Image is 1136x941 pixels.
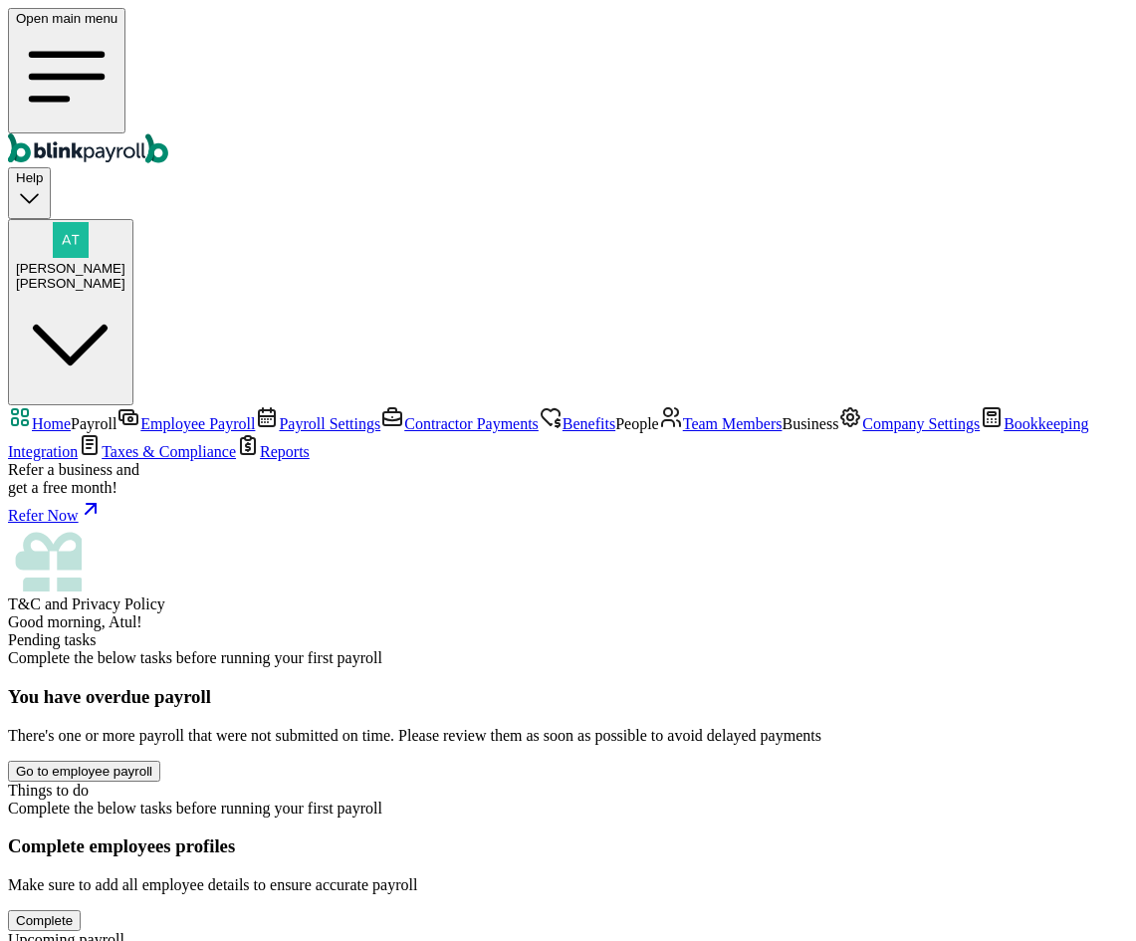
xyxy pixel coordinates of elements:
a: Payroll Settings [255,415,380,432]
div: Refer a business and get a free month! [8,461,1128,497]
span: Complete the below tasks before running your first payroll [8,649,382,666]
span: Employee Payroll [140,415,255,432]
button: Go to employee payroll [8,761,160,782]
span: Home [32,415,71,432]
span: Reports [260,443,310,460]
span: [PERSON_NAME] [16,261,125,276]
h3: You have overdue payroll [8,686,1128,708]
nav: Global [8,8,1128,167]
div: [PERSON_NAME] [16,276,125,291]
span: Privacy Policy [72,595,165,612]
h3: Complete employees profiles [8,835,1128,857]
a: Company Settings [838,415,980,432]
div: Complete [16,913,73,928]
p: Make sure to add all employee details to ensure accurate payroll [8,876,1128,894]
button: Complete [8,910,81,931]
a: Team Members [659,415,783,432]
button: [PERSON_NAME][PERSON_NAME] [8,219,133,406]
span: Benefits [563,415,615,432]
div: Pending tasks [8,631,1128,649]
span: Payroll Settings [279,415,380,432]
span: Open main menu [16,11,117,26]
a: Refer Now [8,497,1128,525]
span: Company Settings [862,415,980,432]
span: Taxes & Compliance [102,443,236,460]
span: Help [16,170,43,185]
span: People [615,415,659,432]
div: Go to employee payroll [16,764,152,779]
a: Reports [236,443,310,460]
a: Contractor Payments [380,415,539,432]
iframe: Chat Widget [804,726,1136,941]
span: Payroll [71,415,116,432]
p: There's one or more payroll that were not submitted on time. Please review them as soon as possib... [8,727,1128,745]
button: Help [8,167,51,218]
span: T&C [8,595,41,612]
a: Benefits [539,415,615,432]
div: Things to do [8,782,1128,800]
span: and [8,595,165,612]
span: Team Members [683,415,783,432]
span: Contractor Payments [404,415,539,432]
a: Taxes & Compliance [78,443,236,460]
button: Open main menu [8,8,125,133]
span: Business [782,415,838,432]
a: Home [8,415,71,432]
span: Good morning, Atul! [8,613,142,630]
span: Complete the below tasks before running your first payroll [8,800,382,817]
a: Employee Payroll [116,415,255,432]
nav: Sidebar [8,405,1128,613]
